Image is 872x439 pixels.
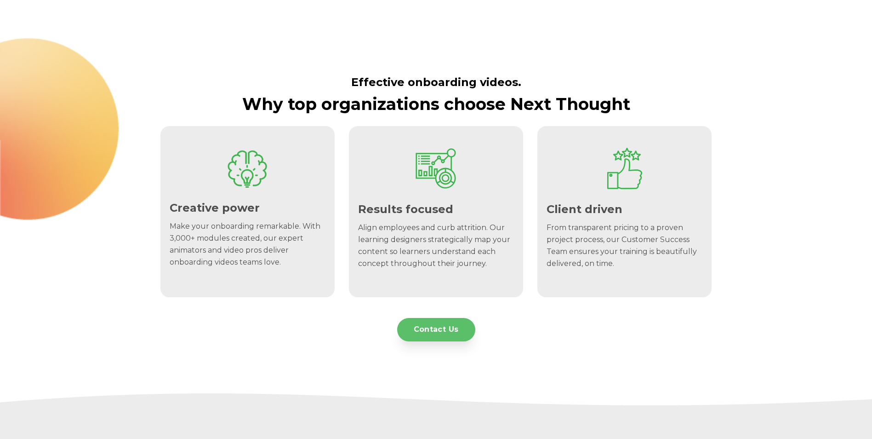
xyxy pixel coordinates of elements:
img: review [604,148,645,189]
span: From transparent pricing to a proven project process, our Customer Success Team ensures your trai... [547,223,697,268]
span: Effective onboarding videos. [351,75,521,89]
span: Align employees and curb attrition. Our learning designers strategically map your content so lear... [358,223,510,268]
img: dashboard [415,148,456,189]
span: Results focused [358,202,453,216]
img: CreativeIcon [227,149,268,188]
span: Client driven [547,202,622,216]
span: Make your onboarding remarkable. With 3,000+ modules created, our expert animators and video pros... [170,222,320,266]
span: Why top organizations choose Next Thought [242,94,630,114]
span: Creative power [170,201,260,214]
a: Contact Us [397,318,475,341]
